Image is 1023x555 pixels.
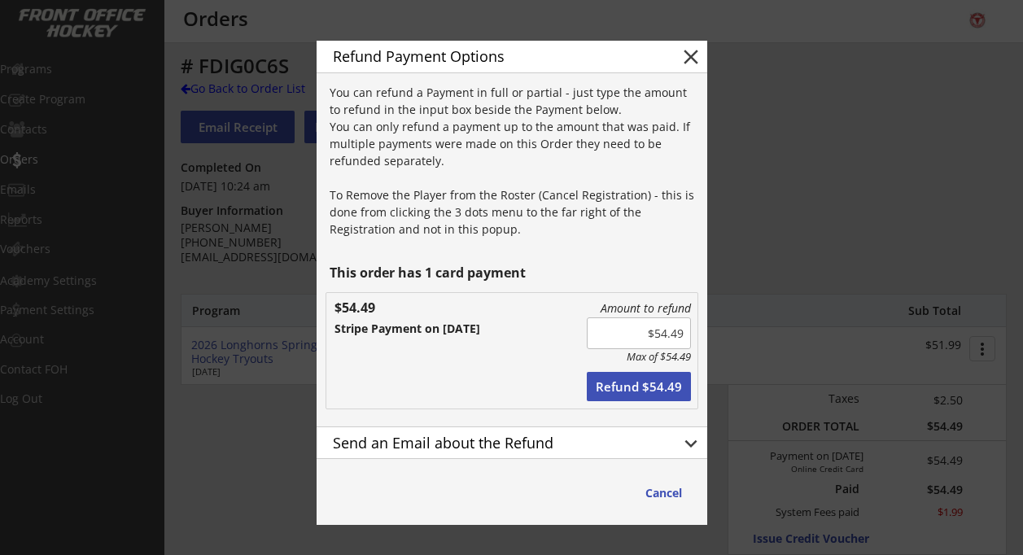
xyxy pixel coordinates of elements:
[333,49,654,63] div: Refund Payment Options
[679,45,703,69] button: close
[330,266,698,279] div: This order has 1 card payment
[587,317,691,349] input: Amount to refund
[334,323,568,334] div: Stripe Payment on [DATE]
[587,302,691,316] div: Amount to refund
[334,301,417,314] div: $54.49
[587,351,691,364] div: Max of $54.49
[679,431,703,456] button: keyboard_arrow_down
[587,372,691,401] button: Refund $54.49
[333,435,654,450] div: Send an Email about the Refund
[629,478,698,508] button: Cancel
[330,84,698,238] div: You can refund a Payment in full or partial - just type the amount to refund in the input box bes...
